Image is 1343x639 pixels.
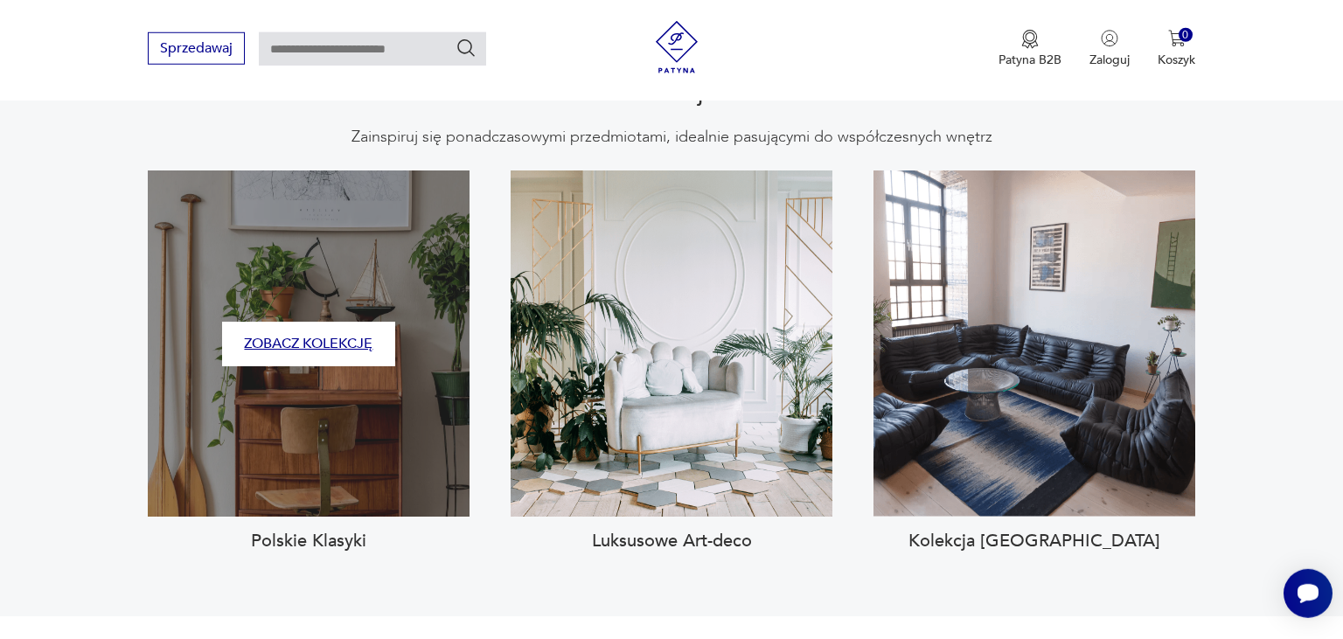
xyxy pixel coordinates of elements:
[1168,30,1186,47] img: Ikona koszyka
[651,21,703,73] img: Patyna - sklep z meblami i dekoracjami vintage
[456,38,477,59] button: Szukaj
[1089,52,1130,68] p: Zaloguj
[999,52,1061,68] p: Patyna B2B
[1284,569,1333,618] iframe: Smartsupp widget button
[1089,30,1130,68] button: Zaloguj
[351,127,992,148] p: Zainspiruj się ponadczasowymi przedmiotami, idealnie pasującymi do współczesnych wnętrz
[148,44,245,56] a: Sprzedawaj
[1021,30,1039,49] img: Ikona medalu
[1158,30,1195,68] button: 0Koszyk
[873,531,1195,552] h3: Kolekcja [GEOGRAPHIC_DATA]
[999,30,1061,68] a: Ikona medaluPatyna B2B
[511,531,832,552] h3: Luksusowe Art-deco
[1101,30,1118,47] img: Ikonka użytkownika
[222,322,395,366] button: Zobacz kolekcję
[999,30,1061,68] button: Patyna B2B
[148,531,470,552] h3: Polskie Klasyki
[148,32,245,65] button: Sprzedawaj
[1158,52,1195,68] p: Koszyk
[629,83,715,104] h2: Kolekcje
[1179,28,1193,43] div: 0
